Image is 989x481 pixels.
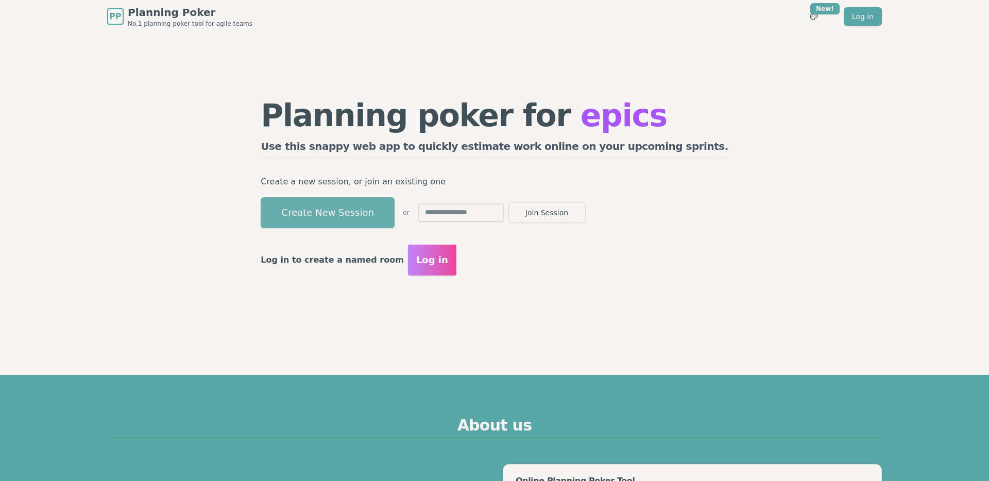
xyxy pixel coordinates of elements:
[109,10,121,23] span: PP
[261,139,728,158] h2: Use this snappy web app to quickly estimate work online on your upcoming sprints.
[581,97,667,133] span: epics
[128,5,252,20] span: Planning Poker
[805,7,823,26] button: New!
[107,5,252,28] a: PPPlanning PokerNo.1 planning poker tool for agile teams
[261,253,404,267] p: Log in to create a named room
[261,100,728,131] h1: Planning poker for
[508,202,586,223] button: Join Session
[416,253,448,267] span: Log in
[408,245,456,276] button: Log in
[128,20,252,28] span: No.1 planning poker tool for agile teams
[403,209,409,217] span: or
[844,7,882,26] a: Log in
[107,416,882,439] h2: About us
[261,175,728,189] p: Create a new session, or join an existing one
[810,3,840,14] div: New!
[261,197,395,228] button: Create New Session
